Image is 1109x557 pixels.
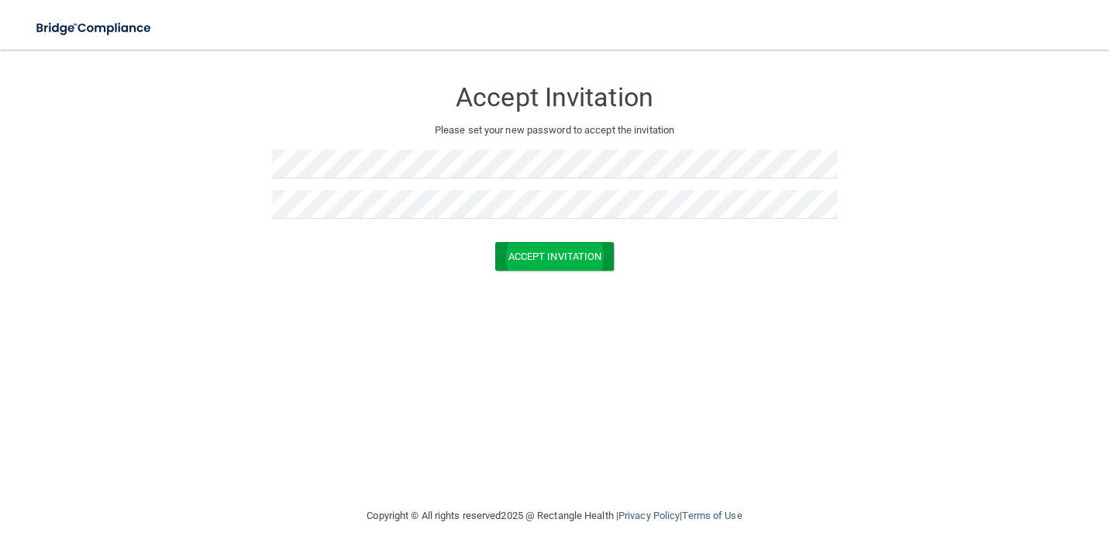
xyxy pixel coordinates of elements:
[272,83,838,112] h3: Accept Invitation
[272,491,838,541] div: Copyright © All rights reserved 2025 @ Rectangle Health | |
[495,242,615,271] button: Accept Invitation
[23,12,166,44] img: bridge_compliance_login_screen.278c3ca4.svg
[841,464,1090,526] iframe: Drift Widget Chat Controller
[618,510,680,521] a: Privacy Policy
[284,121,826,140] p: Please set your new password to accept the invitation
[682,510,742,521] a: Terms of Use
